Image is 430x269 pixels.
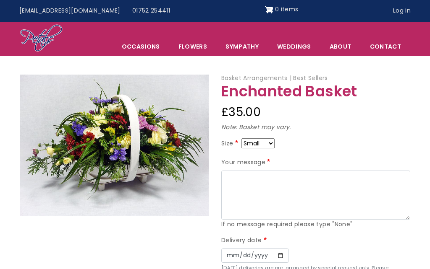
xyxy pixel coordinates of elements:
[221,158,272,168] label: Your message
[113,38,169,55] span: Occasions
[13,3,126,19] a: [EMAIL_ADDRESS][DOMAIN_NAME]
[221,139,240,149] label: Size
[20,24,63,53] img: Home
[126,3,176,19] a: 01752 254411
[268,38,320,55] span: Weddings
[265,3,299,16] a: Shopping cart 0 items
[265,3,273,16] img: Shopping cart
[321,38,360,55] a: About
[275,5,298,13] span: 0 items
[221,235,268,246] label: Delivery date
[221,220,410,230] div: If no message required please type "None"
[20,75,209,216] img: Enchanted Basket
[293,74,328,82] span: Best Sellers
[221,83,410,100] h1: Enchanted Basket
[221,123,291,131] em: Note: Basket may vary.
[387,3,417,19] a: Log in
[361,38,410,55] a: Contact
[217,38,267,55] a: Sympathy
[221,74,291,82] span: Basket Arrangements
[221,102,410,122] div: £35.00
[170,38,216,55] a: Flowers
